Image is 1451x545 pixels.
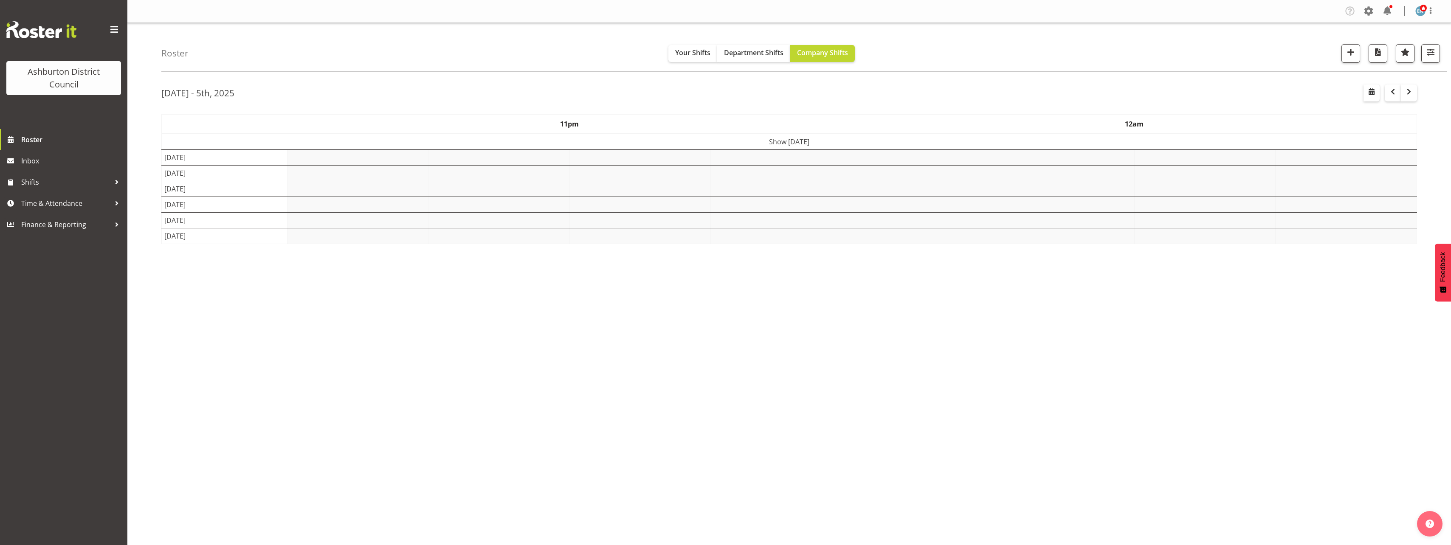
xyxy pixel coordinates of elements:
img: Rosterit website logo [6,21,76,38]
span: Finance & Reporting [21,218,110,231]
button: Company Shifts [790,45,855,62]
button: Filter Shifts [1421,44,1440,63]
td: Show [DATE] [162,134,1417,150]
img: ellen-nicol5656.jpg [1415,6,1426,16]
td: [DATE] [162,181,287,197]
button: Your Shifts [668,45,717,62]
span: Time & Attendance [21,197,110,210]
button: Add a new shift [1341,44,1360,63]
span: Inbox [21,155,123,167]
button: Download a PDF of the roster according to the set date range. [1369,44,1387,63]
td: [DATE] [162,212,287,228]
span: Department Shifts [724,48,783,57]
th: 11pm [287,114,852,134]
td: [DATE] [162,165,287,181]
button: Highlight an important date within the roster. [1396,44,1414,63]
td: [DATE] [162,228,287,244]
span: Company Shifts [797,48,848,57]
td: [DATE] [162,197,287,212]
h2: [DATE] - 5th, 2025 [161,87,234,98]
button: Department Shifts [717,45,790,62]
span: Shifts [21,176,110,188]
div: Ashburton District Council [15,65,113,91]
th: 12am [852,114,1417,134]
span: Feedback [1439,252,1447,282]
td: [DATE] [162,149,287,165]
span: Your Shifts [675,48,710,57]
img: help-xxl-2.png [1426,520,1434,528]
h4: Roster [161,48,189,58]
button: Feedback - Show survey [1435,244,1451,301]
span: Roster [21,133,123,146]
button: Select a specific date within the roster. [1364,84,1380,101]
